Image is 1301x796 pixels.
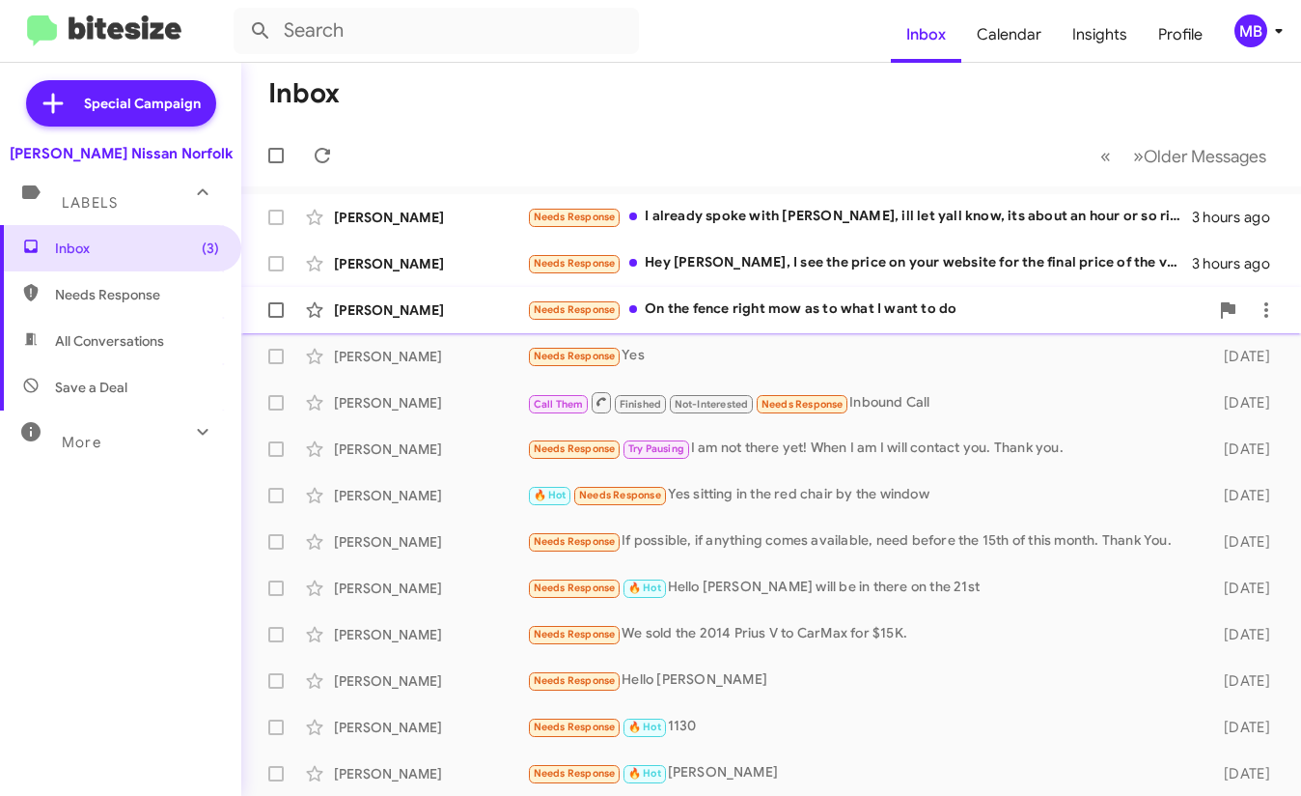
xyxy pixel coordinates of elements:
span: Labels [62,194,118,212]
div: [DATE] [1204,347,1286,366]
div: [DATE] [1204,532,1286,552]
span: (3) [202,239,219,258]
span: Save a Deal [55,378,127,397]
span: 🔥 Hot [628,721,661,733]
a: Inbox [891,7,961,63]
span: 🔥 Hot [534,489,567,501]
div: Yes sitting in the red chair by the window [527,484,1204,506]
div: MB [1234,14,1267,47]
span: Special Campaign [84,94,201,113]
span: Needs Response [534,721,616,733]
span: Finished [620,398,662,411]
div: [PERSON_NAME] [334,208,527,227]
span: Try Pausing [628,442,684,455]
div: [PERSON_NAME] Nissan Norfolk [10,144,233,163]
span: Needs Response [534,350,616,362]
div: Hello [PERSON_NAME] will be in there on the 21st [527,577,1204,599]
span: Needs Response [534,674,616,687]
div: [DATE] [1204,671,1286,691]
div: [PERSON_NAME] [334,764,527,783]
div: [PERSON_NAME] [334,440,527,459]
button: Previous [1089,136,1122,176]
div: [DATE] [1204,393,1286,412]
span: 🔥 Hot [628,767,661,780]
span: « [1100,144,1111,168]
span: Needs Response [534,211,616,223]
span: Needs Response [534,582,616,594]
nav: Page navigation example [1090,136,1278,176]
button: MB [1218,14,1280,47]
span: Needs Response [579,489,661,501]
div: Hello [PERSON_NAME] [527,669,1204,692]
div: I already spoke with [PERSON_NAME], ill let yall know, its about an hour or so ride from here [527,206,1192,228]
div: [PERSON_NAME] [527,762,1204,784]
a: Calendar [961,7,1057,63]
div: [PERSON_NAME] [334,625,527,644]
div: If possible, if anything comes available, need before the 15th of this month. Thank You. [527,530,1204,553]
span: Inbox [55,239,219,258]
span: Needs Response [534,535,616,548]
div: [PERSON_NAME] [334,532,527,552]
button: Next [1121,136,1278,176]
div: [DATE] [1204,486,1286,505]
span: Needs Response [761,398,844,411]
div: [PERSON_NAME] [334,718,527,737]
div: [PERSON_NAME] [334,671,527,691]
div: Yes [527,345,1204,367]
div: [PERSON_NAME] [334,254,527,273]
div: Inbound Call [527,390,1204,414]
div: On the fence right mow as to what I want to do [527,298,1208,321]
span: All Conversations [55,331,164,351]
span: Needs Response [534,628,616,640]
div: [DATE] [1204,440,1286,459]
div: Hey [PERSON_NAME], I see the price on your website for the final price of the vehicle is $47,000 ... [527,252,1192,274]
div: [PERSON_NAME] [334,579,527,598]
div: [PERSON_NAME] [334,347,527,366]
span: Needs Response [534,257,616,270]
span: » [1133,144,1144,168]
div: We sold the 2014 Prius V to CarMax for $15K. [527,623,1204,645]
span: Needs Response [534,303,616,316]
div: 1130 [527,716,1204,738]
a: Special Campaign [26,80,216,127]
div: [PERSON_NAME] [334,486,527,505]
div: I am not there yet! When I am I will contact you. Thank you. [527,438,1204,460]
a: Insights [1057,7,1143,63]
span: More [62,434,101,451]
span: Older Messages [1144,146,1266,167]
span: Needs Response [55,285,219,304]
span: Not-Interested [675,398,749,411]
div: [PERSON_NAME] [334,393,527,412]
span: Needs Response [534,442,616,455]
input: Search [234,8,639,54]
div: [DATE] [1204,579,1286,598]
div: [DATE] [1204,625,1286,644]
span: Needs Response [534,767,616,780]
div: 3 hours ago [1192,254,1286,273]
div: [PERSON_NAME] [334,300,527,320]
span: 🔥 Hot [628,582,661,594]
span: Call Them [534,398,584,411]
div: [DATE] [1204,764,1286,783]
div: 3 hours ago [1192,208,1286,227]
a: Profile [1143,7,1218,63]
div: [DATE] [1204,718,1286,737]
h1: Inbox [268,78,340,109]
